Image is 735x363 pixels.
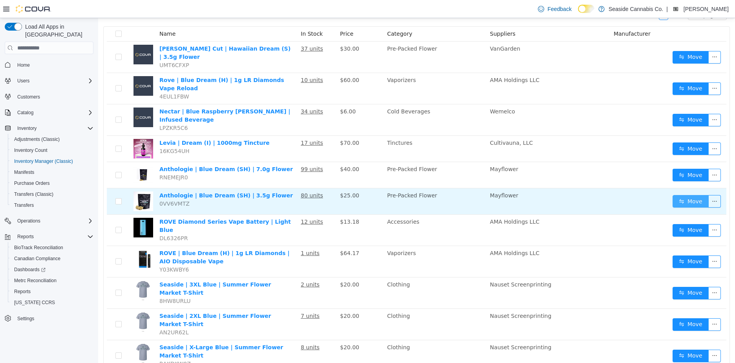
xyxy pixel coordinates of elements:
[203,326,221,332] u: 8 units
[8,264,97,275] a: Dashboards
[8,156,97,167] button: Inventory Manager (Classic)
[61,311,91,317] span: AN2UR62L
[286,259,389,291] td: Clothing
[17,316,34,322] span: Settings
[392,326,453,332] span: Nauset Screenprinting
[574,33,611,46] button: icon: swapMove
[574,96,611,108] button: icon: swapMove
[61,295,173,309] a: Seaside | 2XL Blue | Summer Flower Market T-Shirt
[22,23,93,38] span: Load All Apps in [GEOGRAPHIC_DATA]
[286,24,389,55] td: Pre-Packed Flower
[11,135,93,144] span: Adjustments (Classic)
[35,200,55,219] img: ROVE Diamond Series Vape Battery | Light Blue hero shot
[11,276,60,285] a: Metrc Reconciliation
[14,314,37,323] a: Settings
[11,298,58,307] a: [US_STATE] CCRS
[392,232,441,238] span: AMA Holdings LLC
[574,300,611,313] button: icon: swapMove
[2,313,97,324] button: Settings
[610,237,623,250] button: icon: ellipsis
[8,275,97,286] button: Metrc Reconciliation
[61,13,77,19] span: Name
[11,243,93,252] span: BioTrack Reconciliation
[11,298,93,307] span: Washington CCRS
[242,263,261,270] span: $20.00
[14,244,63,251] span: BioTrack Reconciliation
[14,60,93,69] span: Home
[2,91,97,102] button: Customers
[11,157,76,166] a: Inventory Manager (Classic)
[203,13,225,19] span: In Stock
[242,232,261,238] span: $64.17
[2,107,97,118] button: Catalog
[8,286,97,297] button: Reports
[610,151,623,163] button: icon: ellipsis
[14,299,55,306] span: [US_STATE] CCRS
[242,13,255,19] span: Price
[574,237,611,250] button: icon: swapMove
[11,201,93,210] span: Transfers
[242,174,261,181] span: $25.00
[286,291,389,322] td: Clothing
[2,59,97,70] button: Home
[11,168,37,177] a: Manifests
[17,94,40,100] span: Customers
[14,191,53,197] span: Transfers (Classic)
[35,263,55,282] img: Seaside | 3XL Blue | Summer Flower Market T-Shirt hero shot
[11,254,93,263] span: Canadian Compliance
[11,265,49,274] a: Dashboards
[242,148,261,154] span: $40.00
[8,200,97,211] button: Transfers
[35,27,55,46] img: Farmer's Cut | Hawaiian Dream (S) | 3.5g Flower placeholder
[11,287,34,296] a: Reports
[610,177,623,190] button: icon: ellipsis
[61,44,91,50] span: UMT6CFXP
[14,266,46,273] span: Dashboards
[35,147,55,167] img: Anthologie | Blue Dream (SH) | 7.0g Flower hero shot
[242,122,261,128] span: $70.00
[574,206,611,219] button: icon: swapMove
[666,4,668,14] p: |
[610,206,623,219] button: icon: ellipsis
[286,144,389,170] td: Pre-Packed Flower
[2,123,97,134] button: Inventory
[14,232,93,241] span: Reports
[574,269,611,281] button: icon: swapMove
[14,169,34,175] span: Manifests
[578,5,594,13] input: Dark Mode
[14,124,40,133] button: Inventory
[14,136,60,142] span: Adjustments (Classic)
[8,253,97,264] button: Canadian Compliance
[61,90,192,105] a: Nectar | Blue Raspberry [PERSON_NAME] | Infused Beverage
[610,33,623,46] button: icon: ellipsis
[61,156,90,162] span: RNEMEJR0
[5,56,93,345] nav: Complex example
[8,242,97,253] button: BioTrack Reconciliation
[14,255,60,262] span: Canadian Compliance
[203,27,225,34] u: 37 units
[14,60,33,70] a: Home
[14,180,50,186] span: Purchase Orders
[610,269,623,281] button: icon: ellipsis
[17,78,29,84] span: Users
[392,122,435,128] span: Cultivauna, LLC
[11,287,93,296] span: Reports
[203,295,221,301] u: 7 units
[14,277,57,284] span: Metrc Reconciliation
[61,326,185,341] a: Seaside | X-Large Blue | Summer Flower Market T-Shirt
[286,228,389,259] td: Vaporizers
[61,59,186,73] a: Rove | Blue Dream (H) | 1g LR Diamonds Vape Reload
[203,90,225,97] u: 34 units
[61,263,173,278] a: Seaside | 3XL Blue | Summer Flower Market T-Shirt
[61,343,93,349] span: RAKDKW0Z
[203,232,221,238] u: 1 units
[11,179,93,188] span: Purchase Orders
[610,332,623,344] button: icon: ellipsis
[242,201,261,207] span: $13.18
[61,130,91,136] span: 16KG54UH
[35,121,55,140] img: Levia | Dream (I) | 1000mg Tincture hero shot
[8,189,97,200] button: Transfers (Classic)
[14,232,37,241] button: Reports
[14,92,43,102] a: Customers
